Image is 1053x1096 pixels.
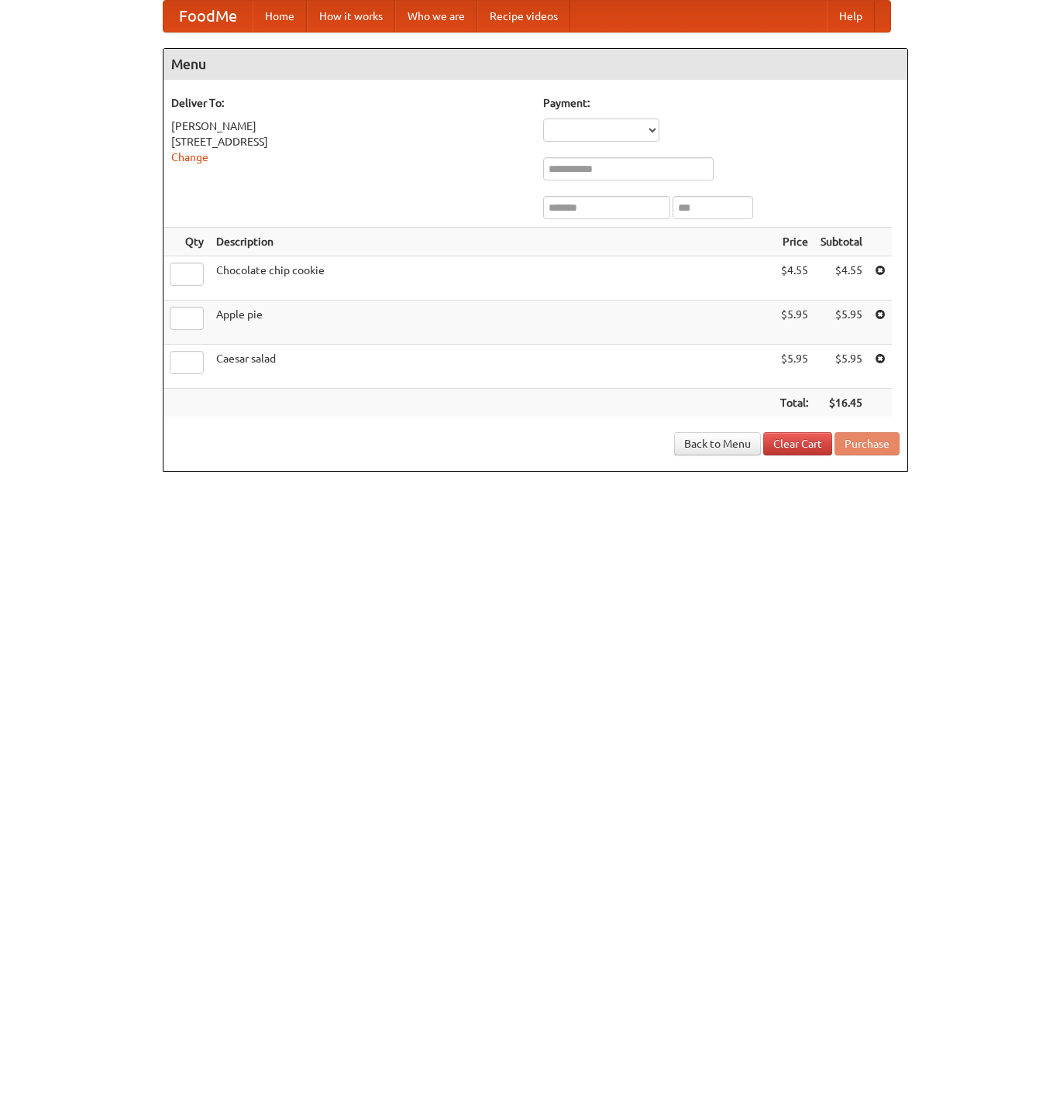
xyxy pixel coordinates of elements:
[163,49,907,80] h4: Menu
[253,1,307,32] a: Home
[171,134,528,149] div: [STREET_ADDRESS]
[163,228,210,256] th: Qty
[814,256,869,301] td: $4.55
[307,1,395,32] a: How it works
[163,1,253,32] a: FoodMe
[763,432,832,455] a: Clear Cart
[395,1,477,32] a: Who we are
[774,256,814,301] td: $4.55
[210,228,774,256] th: Description
[774,389,814,417] th: Total:
[543,95,900,111] h5: Payment:
[774,345,814,389] td: $5.95
[814,228,869,256] th: Subtotal
[814,389,869,417] th: $16.45
[814,301,869,345] td: $5.95
[774,301,814,345] td: $5.95
[814,345,869,389] td: $5.95
[774,228,814,256] th: Price
[210,256,774,301] td: Chocolate chip cookie
[477,1,570,32] a: Recipe videos
[210,345,774,389] td: Caesar salad
[171,95,528,111] h5: Deliver To:
[827,1,875,32] a: Help
[171,119,528,134] div: [PERSON_NAME]
[834,432,900,455] button: Purchase
[210,301,774,345] td: Apple pie
[171,151,208,163] a: Change
[674,432,761,455] a: Back to Menu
